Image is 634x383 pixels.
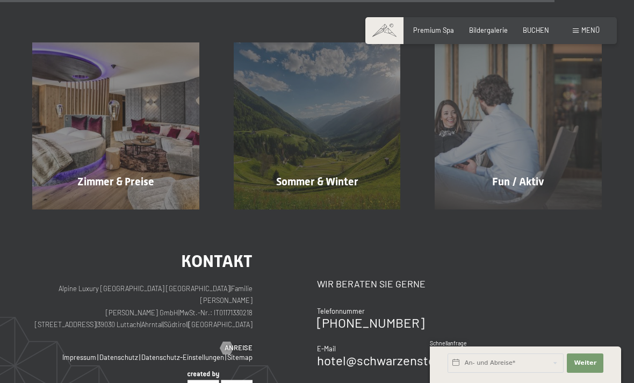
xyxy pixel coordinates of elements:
span: Weiter [574,359,596,367]
a: hotel@schwarzenstein.com [317,352,472,368]
a: Datenschutz-Einstellungen [141,353,224,362]
span: | [96,320,97,329]
a: Bildergalerie Zimmer & Preise [15,42,217,209]
span: Anreise [225,343,253,353]
a: Bildergalerie Sommer & Winter [217,42,418,209]
span: | [178,308,179,317]
span: Schnellanfrage [430,340,467,346]
a: Bildergalerie Fun / Aktiv [417,42,619,209]
span: | [163,320,164,329]
span: Menü [581,26,600,34]
span: Fun / Aktiv [492,175,544,188]
span: Zimmer & Preise [77,175,154,188]
button: Weiter [567,353,603,373]
a: BUCHEN [523,26,549,34]
span: | [97,353,98,362]
span: Wir beraten Sie gerne [317,278,426,290]
span: | [225,353,226,362]
a: Bildergalerie [469,26,508,34]
p: Alpine Luxury [GEOGRAPHIC_DATA] [GEOGRAPHIC_DATA] Familie [PERSON_NAME] [PERSON_NAME] GmbH MwSt.-... [32,283,253,331]
span: | [230,284,231,293]
a: Impressum [62,353,96,362]
a: Anreise [220,343,253,353]
span: Sommer & Winter [276,175,358,188]
span: E-Mail [317,344,336,353]
span: | [139,353,140,362]
a: Sitemap [227,353,253,362]
span: Telefonnummer [317,307,365,315]
span: Kontakt [181,251,253,271]
a: Datenschutz [99,353,138,362]
span: | [188,320,189,329]
a: Premium Spa [413,26,454,34]
span: | [140,320,141,329]
a: [PHONE_NUMBER] [317,315,424,330]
